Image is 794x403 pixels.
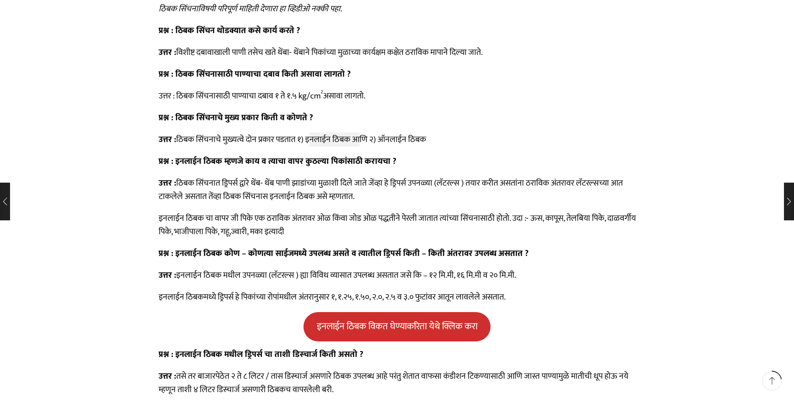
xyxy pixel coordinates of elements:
[321,88,323,96] sup: 2
[159,67,351,81] strong: प्रश्न : ठिबक सिंचनासाठी पाण्याचा दबाव किती असावा लागतो ?
[159,268,176,282] strong: उत्तर :
[159,246,529,261] strong: प्रश्न : इनलाईन ठिबक कोण – कोणत्या साईजमध्ये उपलब्ध असते व त्यातील ड्रिपर्स किती – किती अंतरावर उ...
[159,176,176,190] strong: उत्तर :
[159,290,636,304] p: इनलाईन ठिबकमध्ये ड्रिपर्स हे पिकांच्या रोपांमधील अंतरानुसार १, १.२५, १.५०, २.०, २.५ व ३.० फुटांवर...
[159,23,300,38] strong: प्रश्न : ठिबक सिंचन थोडक्यात कसे कार्य करते ?
[159,212,636,238] p: इनलाईन ठिबक चा वापर जी पिके एक ठराविक अंतरावर ओळ किंवा जोड ओळ पद्धतीने पेरली जातात त्यांच्या सिंच...
[159,347,363,362] strong: प्रश्न : इनलाईन ठिबक मधील ड्रिपर्स चा ताशी डिस्चार्ज किती असतो ?
[159,176,636,203] p: ठिबक सिंचनात ड्रिपर्स द्वारे थेंब- थेंब पाणी झाडांच्या मुळाशी दिले जाते जेंव्हा हे ड्रिपर्स उपनळ्...
[159,89,636,103] p: उत्तर : ठिबक सिंचनासाठी पाण्याचा दबाव १ ते १.५ kg/cm असावा लागतो.
[159,154,396,168] strong: प्रश्न : इनलाईन ठिबक म्हणजे काय व त्याचा वापर कुठल्या पिकांसाठी करायचा ?
[159,269,636,282] p: इनलाईन ठिबक मधील उपनळ्या (लॅटरल्स ) ह्या विविध व्यासात उपलब्ध असतात जसे कि – १२ मि.मी, १६ मि.मी व...
[303,312,491,341] a: इनलाईन ठिबक विकत घेण्याकरिता येथे क्लिक करा
[159,369,636,396] p: तसे तर बाजारपेठेत २ ते ८ लिटर / तास डिस्चार्ज असणारे ठिबक उपलब्ध आहे परंतु शेतात वाफसा कंडीशन टिक...
[159,133,636,146] p: ठिबक सिंचनाचे मुख्यत्वे दोन प्रकार पडतात १) इनलाईन ठिबक आणि २) ऑनलाईन ठिबक
[159,369,176,383] strong: उत्तर :
[159,46,636,59] p: विशीष्ट दबावाखाली पाणी तसेच खते थेंबा- थेंबाने पिकांच्या मुळाच्या कार्यक्षम कक्षेत ठराविक मापाने ...
[159,132,176,147] strong: उत्तर :
[159,111,313,125] strong: प्रश्न : ठिबक सिंचनाचे मुख्य प्रकार किती व कोणते ?
[159,45,176,59] strong: उत्तर :
[159,2,342,16] em: ठिबक सिंचनाविषयी परिपूर्ण माहिती देणारा हा व्हिडीओ नक्की पहा.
